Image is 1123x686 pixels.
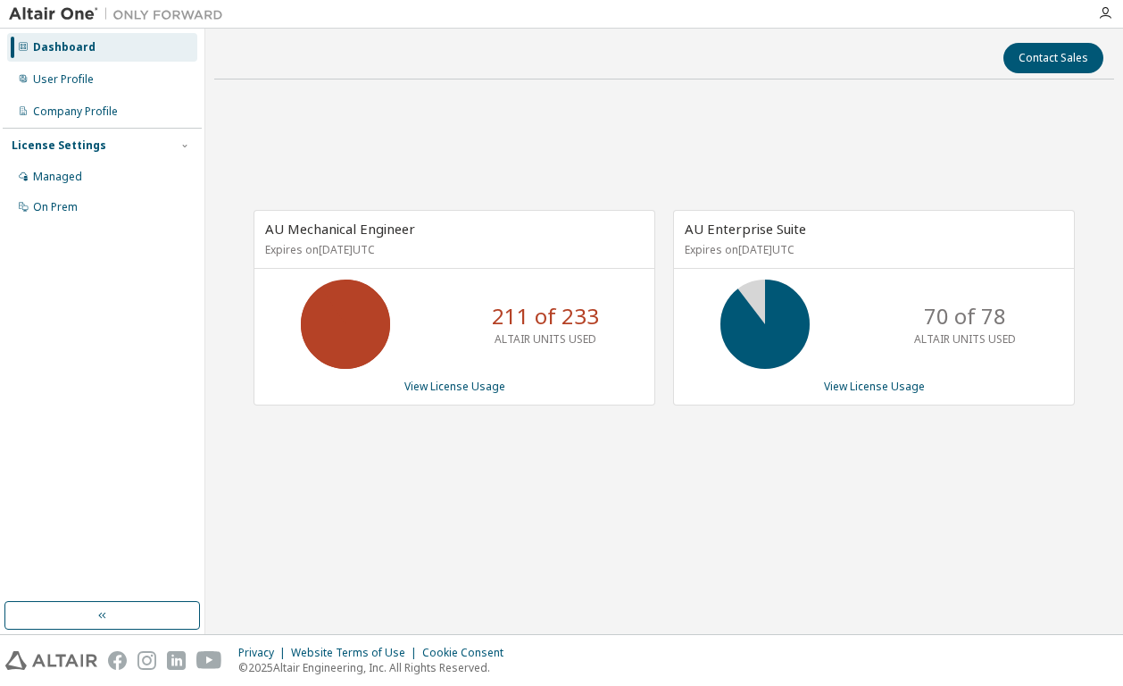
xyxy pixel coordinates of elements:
[33,40,96,54] div: Dashboard
[108,651,127,670] img: facebook.svg
[265,242,639,257] p: Expires on [DATE] UTC
[685,242,1059,257] p: Expires on [DATE] UTC
[196,651,222,670] img: youtube.svg
[33,170,82,184] div: Managed
[167,651,186,670] img: linkedin.svg
[33,72,94,87] div: User Profile
[495,331,596,347] p: ALTAIR UNITS USED
[9,5,232,23] img: Altair One
[291,646,422,660] div: Website Terms of Use
[5,651,97,670] img: altair_logo.svg
[1003,43,1103,73] button: Contact Sales
[12,138,106,153] div: License Settings
[824,379,925,394] a: View License Usage
[33,105,118,119] div: Company Profile
[685,220,806,238] span: AU Enterprise Suite
[404,379,505,394] a: View License Usage
[137,651,156,670] img: instagram.svg
[492,301,599,331] p: 211 of 233
[924,301,1006,331] p: 70 of 78
[265,220,415,238] span: AU Mechanical Engineer
[914,331,1016,347] p: ALTAIR UNITS USED
[33,200,78,214] div: On Prem
[422,646,514,660] div: Cookie Consent
[238,646,291,660] div: Privacy
[238,660,514,675] p: © 2025 Altair Engineering, Inc. All Rights Reserved.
